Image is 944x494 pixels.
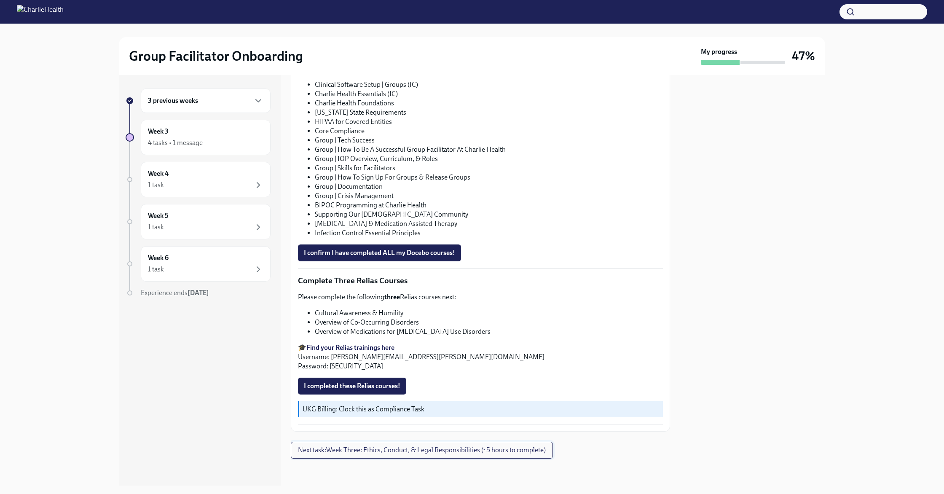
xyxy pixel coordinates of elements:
a: Week 34 tasks • 1 message [126,120,271,155]
p: Complete Three Relias Courses [298,275,663,286]
div: 3 previous weeks [141,89,271,113]
span: I completed these Relias courses! [304,382,400,390]
h6: Week 3 [148,127,169,136]
li: Group | How To Be A Successful Group Facilitator At Charlie Health [315,145,663,154]
li: Charlie Health Essentials (IC) [315,89,663,99]
span: Next task : Week Three: Ethics, Conduct, & Legal Responsibilities (~5 hours to complete) [298,446,546,454]
a: Week 41 task [126,162,271,197]
li: Charlie Health Foundations [315,99,663,108]
a: Week 61 task [126,246,271,282]
button: Next task:Week Three: Ethics, Conduct, & Legal Responsibilities (~5 hours to complete) [291,442,553,459]
span: I confirm I have completed ALL my Docebo courses! [304,249,455,257]
li: Core Compliance [315,126,663,136]
li: [US_STATE] State Requirements [315,108,663,117]
h3: 47% [792,48,815,64]
li: [MEDICAL_DATA] & Medication Assisted Therapy [315,219,663,228]
h2: Group Facilitator Onboarding [129,48,303,64]
li: Group | Skills for Facilitators [315,164,663,173]
li: Group | Crisis Management [315,191,663,201]
strong: [DATE] [188,289,209,297]
li: Group | How To Sign Up For Groups & Release Groups [315,173,663,182]
p: 🎓 Username: [PERSON_NAME][EMAIL_ADDRESS][PERSON_NAME][DOMAIN_NAME] Password: [SECURITY_DATA] [298,343,663,371]
h6: Week 5 [148,211,169,220]
li: Infection Control Essential Principles [315,228,663,238]
h6: Week 4 [148,169,169,178]
span: Experience ends [141,289,209,297]
div: 1 task [148,180,164,190]
h6: Week 6 [148,253,169,263]
div: 1 task [148,265,164,274]
li: Clinical Software Setup | Groups (IC) [315,80,663,89]
li: Overview of Medications for [MEDICAL_DATA] Use Disorders [315,327,663,336]
a: Week 51 task [126,204,271,239]
strong: My progress [701,47,737,56]
li: BIPOC Programming at Charlie Health [315,201,663,210]
li: Group | Documentation [315,182,663,191]
li: HIPAA for Covered Entities [315,117,663,126]
img: CharlieHealth [17,5,64,19]
strong: three [384,293,400,301]
li: Group | IOP Overview, Curriculum, & Roles [315,154,663,164]
button: I confirm I have completed ALL my Docebo courses! [298,244,461,261]
p: Please complete the following Relias courses next: [298,293,663,302]
button: I completed these Relias courses! [298,378,406,395]
p: UKG Billing: Clock this as Compliance Task [303,405,660,414]
a: Find your Relias trainings here [306,344,394,352]
h6: 3 previous weeks [148,96,198,105]
li: Supporting Our [DEMOGRAPHIC_DATA] Community [315,210,663,219]
li: Group | Tech Success [315,136,663,145]
li: Overview of Co-Occurring Disorders [315,318,663,327]
li: Cultural Awareness & Humility [315,309,663,318]
div: 1 task [148,223,164,232]
div: 4 tasks • 1 message [148,138,203,148]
